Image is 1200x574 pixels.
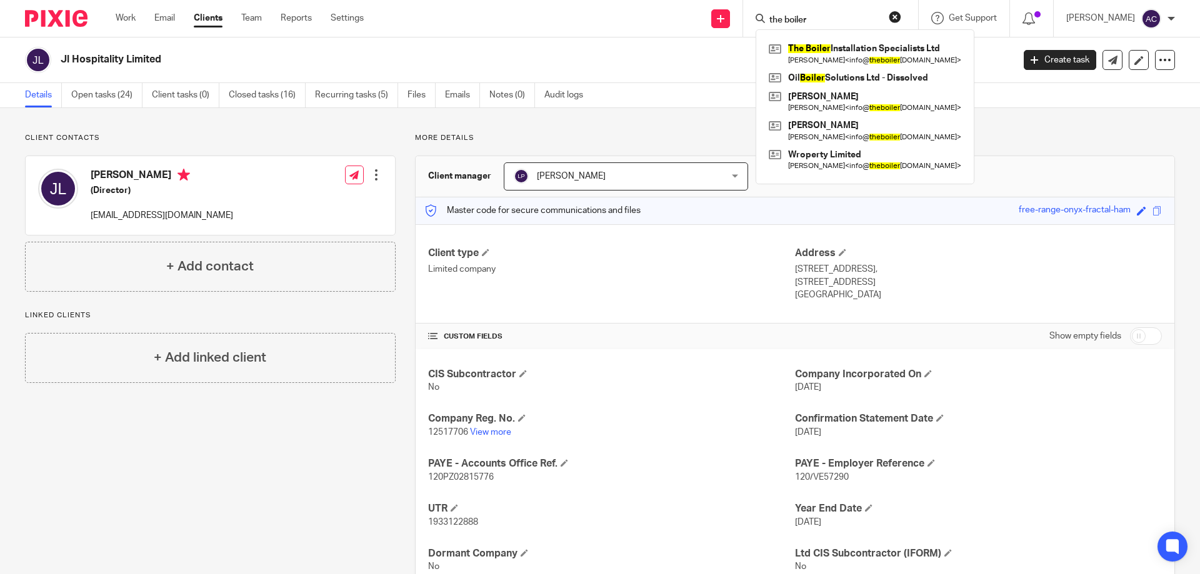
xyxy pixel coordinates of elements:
p: [EMAIL_ADDRESS][DOMAIN_NAME] [91,209,233,222]
span: [DATE] [795,428,821,437]
h4: + Add linked client [154,348,266,367]
a: Files [407,83,436,107]
span: 1933122888 [428,518,478,527]
img: svg%3E [514,169,529,184]
h4: PAYE - Accounts Office Ref. [428,457,795,470]
h4: Confirmation Statement Date [795,412,1162,425]
img: svg%3E [38,169,78,209]
span: No [428,562,439,571]
p: [PERSON_NAME] [1066,12,1135,24]
a: Emails [445,83,480,107]
p: Master code for secure communications and files [425,204,641,217]
a: Clients [194,12,222,24]
a: Notes (0) [489,83,535,107]
p: More details [415,133,1175,143]
i: Primary [177,169,190,181]
img: svg%3E [1141,9,1161,29]
a: Details [25,83,62,107]
h4: Dormant Company [428,547,795,560]
img: svg%3E [25,47,51,73]
a: Work [116,12,136,24]
span: [DATE] [795,383,821,392]
p: [STREET_ADDRESS], [795,263,1162,275]
p: Linked clients [25,310,396,320]
h4: Client type [428,247,795,260]
h4: [PERSON_NAME] [91,169,233,184]
span: Get Support [949,14,997,22]
h4: Year End Date [795,502,1162,515]
img: Pixie [25,10,87,27]
p: Client contacts [25,133,396,143]
a: Reports [281,12,312,24]
span: No [428,383,439,392]
a: Recurring tasks (5) [315,83,398,107]
span: 120/VE57290 [795,473,849,482]
h2: Jl Hospitality Limited [61,53,816,66]
h4: Company Reg. No. [428,412,795,425]
button: Clear [889,11,901,23]
input: Search [768,15,881,26]
h4: Ltd CIS Subcontractor (IFORM) [795,547,1162,560]
a: Closed tasks (16) [229,83,306,107]
p: Limited company [428,263,795,275]
p: [GEOGRAPHIC_DATA] [795,289,1162,301]
a: View more [470,428,511,437]
span: 120PZ02815776 [428,473,494,482]
h5: (Director) [91,184,233,197]
span: No [795,562,806,571]
h4: CUSTOM FIELDS [428,332,795,342]
a: Team [241,12,262,24]
a: Settings [331,12,364,24]
span: [PERSON_NAME] [537,172,606,181]
a: Open tasks (24) [71,83,142,107]
h4: Address [795,247,1162,260]
h4: + Add contact [166,257,254,276]
span: 12517706 [428,428,468,437]
h3: Client manager [428,170,491,182]
p: [STREET_ADDRESS] [795,276,1162,289]
a: Client tasks (0) [152,83,219,107]
div: free-range-onyx-fractal-ham [1019,204,1131,218]
a: Create task [1024,50,1096,70]
h4: UTR [428,502,795,515]
label: Show empty fields [1049,330,1121,342]
a: Audit logs [544,83,592,107]
span: [DATE] [795,518,821,527]
a: Email [154,12,175,24]
h4: CIS Subcontractor [428,368,795,381]
h4: PAYE - Employer Reference [795,457,1162,470]
h4: Company Incorporated On [795,368,1162,381]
